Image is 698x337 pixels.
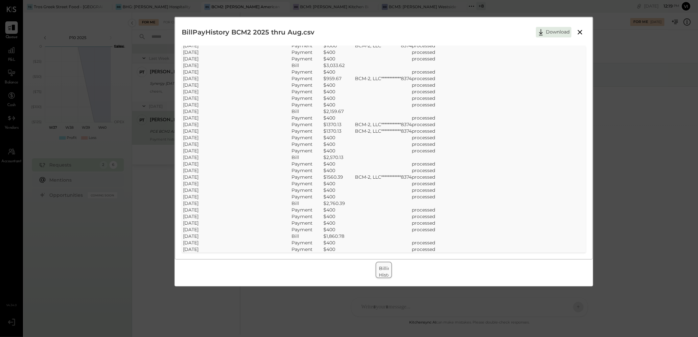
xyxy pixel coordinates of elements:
[323,167,355,174] td: $400
[291,207,323,213] td: Payment
[291,49,323,56] td: Payment
[183,49,291,56] td: [DATE]
[323,207,355,213] td: $400
[183,180,291,187] td: [DATE]
[323,141,355,147] td: $400
[323,42,355,49] td: $1000
[323,49,355,56] td: $400
[536,27,571,37] button: Download
[183,233,291,239] td: [DATE]
[412,49,435,56] td: processed
[323,161,355,167] td: $400
[323,75,355,82] td: $959.67
[323,174,355,180] td: $1560.39
[412,246,435,253] td: processed
[323,95,355,101] td: $400
[323,187,355,193] td: $400
[291,233,323,239] td: Bill
[183,246,291,253] td: [DATE]
[323,69,355,75] td: $400
[183,95,291,101] td: [DATE]
[412,213,435,220] td: processed
[412,75,435,82] td: processed
[412,42,435,49] td: processed
[323,121,355,128] td: $1370.13
[291,193,323,200] td: Payment
[183,187,291,193] td: [DATE]
[323,128,355,134] td: $1370.13
[323,88,355,95] td: $400
[323,154,355,161] td: $2,570.13
[412,82,435,88] td: processed
[183,56,291,62] td: [DATE]
[323,213,355,220] td: $400
[323,193,355,200] td: $400
[183,239,291,246] td: [DATE]
[323,62,355,69] td: $3,033.62
[291,101,323,108] td: Payment
[291,141,323,147] td: Payment
[183,75,291,82] td: [DATE]
[291,200,323,207] td: Bill
[412,121,435,128] td: processed
[323,134,355,141] td: $400
[323,239,355,246] td: $400
[291,62,323,69] td: Bill
[323,147,355,154] td: $400
[183,207,291,213] td: [DATE]
[183,154,291,161] td: [DATE]
[291,56,323,62] td: Payment
[291,108,323,115] td: Bill
[291,147,323,154] td: Payment
[183,220,291,226] td: [DATE]
[412,180,435,187] td: processed
[291,167,323,174] td: Payment
[183,167,291,174] td: [DATE]
[183,147,291,154] td: [DATE]
[291,128,323,134] td: Payment
[412,128,435,134] td: processed
[291,180,323,187] td: Payment
[183,226,291,233] td: [DATE]
[183,115,291,121] td: [DATE]
[412,226,435,233] td: processed
[323,115,355,121] td: $400
[183,62,291,69] td: [DATE]
[291,75,323,82] td: Payment
[291,88,323,95] td: Payment
[412,161,435,167] td: processed
[323,82,355,88] td: $400
[183,200,291,207] td: [DATE]
[291,226,323,233] td: Payment
[291,154,323,161] td: Bill
[323,200,355,207] td: $2,760.39
[412,239,435,246] td: processed
[412,207,435,213] td: processed
[412,220,435,226] td: processed
[291,69,323,75] td: Payment
[291,239,323,246] td: Payment
[323,108,355,115] td: $2,159.67
[182,24,314,40] h2: BillPayHistory BCM2 2025 thru Aug.csv
[183,88,291,95] td: [DATE]
[412,174,435,180] td: processed
[291,213,323,220] td: Payment
[412,115,435,121] td: processed
[183,121,291,128] td: [DATE]
[412,88,435,95] td: processed
[183,193,291,200] td: [DATE]
[291,174,323,180] td: Payment
[323,101,355,108] td: $400
[183,213,291,220] td: [DATE]
[183,141,291,147] td: [DATE]
[412,134,435,141] td: processed
[183,174,291,180] td: [DATE]
[412,187,435,193] td: processed
[291,82,323,88] td: Payment
[291,121,323,128] td: Payment
[183,161,291,167] td: [DATE]
[183,128,291,134] td: [DATE]
[412,69,435,75] td: processed
[412,147,435,154] td: processed
[412,56,435,62] td: processed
